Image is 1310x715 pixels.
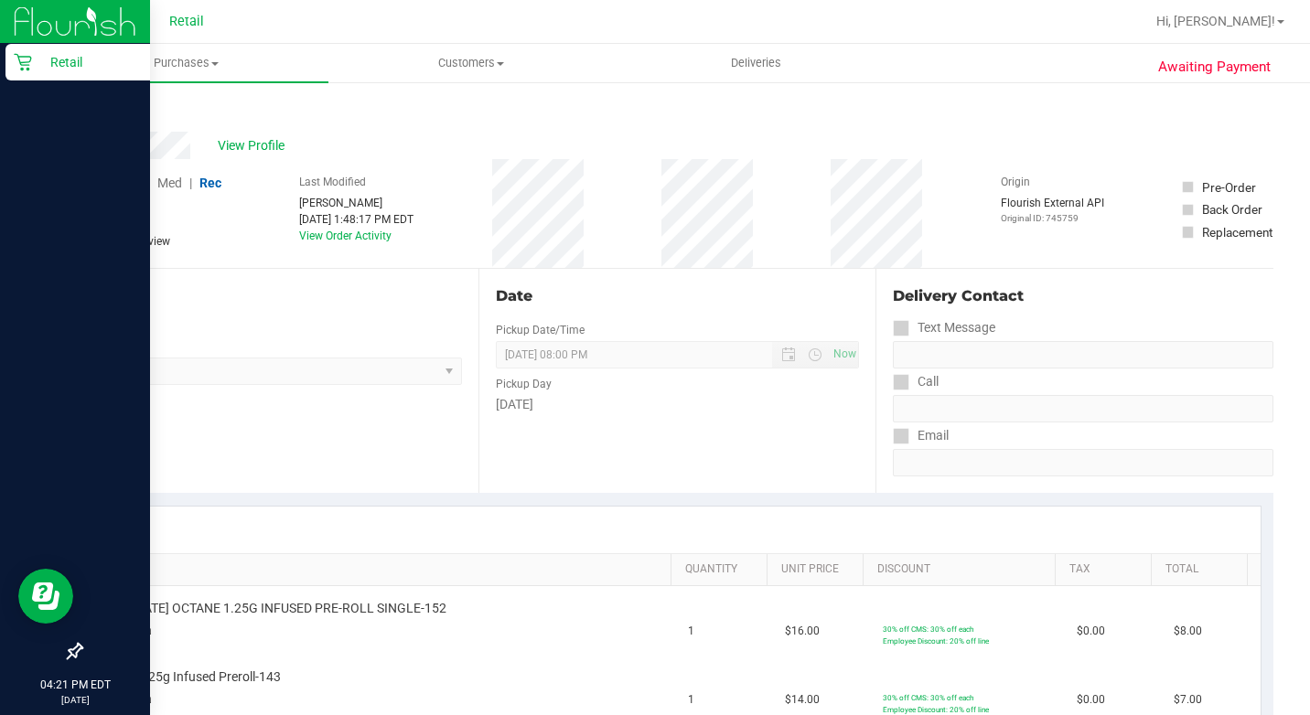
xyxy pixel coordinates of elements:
[32,51,142,73] p: Retail
[157,176,182,190] span: Med
[299,174,366,190] label: Last Modified
[189,176,192,190] span: |
[883,624,973,634] span: 30% off CMS: 30% off each
[299,195,413,211] div: [PERSON_NAME]
[169,14,204,29] span: Retail
[893,395,1273,422] input: Format: (999) 999-9999
[105,600,446,617] span: [US_STATE] OCTANE 1.25G INFUSED PRE-ROLL SINGLE-152
[299,211,413,228] div: [DATE] 1:48:17 PM EDT
[1165,562,1240,577] a: Total
[105,668,281,686] span: GMO 1.25g Infused Preroll-143
[496,285,860,307] div: Date
[883,705,989,714] span: Employee Discount: 20% off line
[785,691,820,709] span: $14.00
[18,569,73,624] iframe: Resource center
[1001,174,1030,190] label: Origin
[688,691,694,709] span: 1
[81,285,462,307] div: Location
[1174,691,1202,709] span: $7.00
[44,44,328,82] a: Purchases
[893,341,1273,368] input: Format: (999) 999-9999
[8,693,142,707] p: [DATE]
[328,44,613,82] a: Customers
[1001,195,1104,225] div: Flourish External API
[1202,178,1256,197] div: Pre-Order
[108,562,663,577] a: SKU
[1202,223,1272,241] div: Replacement
[614,44,898,82] a: Deliveries
[688,623,694,640] span: 1
[199,176,221,190] span: Rec
[1158,57,1271,78] span: Awaiting Payment
[1069,562,1144,577] a: Tax
[893,422,949,449] label: Email
[496,395,860,414] div: [DATE]
[883,693,973,702] span: 30% off CMS: 30% off each
[883,636,989,646] span: Employee Discount: 20% off line
[785,623,820,640] span: $16.00
[893,368,939,395] label: Call
[218,136,291,155] span: View Profile
[8,677,142,693] p: 04:21 PM EDT
[1077,623,1105,640] span: $0.00
[496,376,552,392] label: Pickup Day
[893,285,1273,307] div: Delivery Contact
[1156,14,1275,28] span: Hi, [PERSON_NAME]!
[44,55,328,71] span: Purchases
[329,55,612,71] span: Customers
[685,562,759,577] a: Quantity
[14,53,32,71] inline-svg: Retail
[1077,691,1105,709] span: $0.00
[1174,623,1202,640] span: $8.00
[893,315,995,341] label: Text Message
[877,562,1047,577] a: Discount
[1202,200,1262,219] div: Back Order
[781,562,855,577] a: Unit Price
[706,55,806,71] span: Deliveries
[496,322,585,338] label: Pickup Date/Time
[1001,211,1104,225] p: Original ID: 745759
[299,229,392,242] a: View Order Activity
